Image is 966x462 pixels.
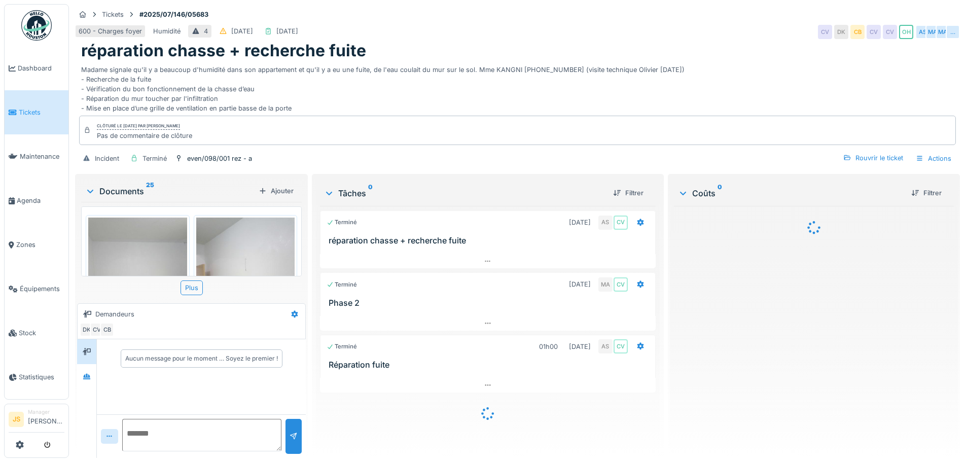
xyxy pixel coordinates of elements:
[329,298,651,308] h3: Phase 2
[850,25,865,39] div: CB
[19,372,64,382] span: Statistiques
[28,408,64,416] div: Manager
[85,185,255,197] div: Documents
[539,342,558,351] div: 01h00
[911,151,956,166] div: Actions
[327,342,357,351] div: Terminé
[19,328,64,338] span: Stock
[718,187,722,199] sup: 0
[19,108,64,117] span: Tickets
[102,10,124,19] div: Tickets
[196,218,295,349] img: j0dt7dh8y3idghb7qzb0rsicuzl9
[839,151,907,165] div: Rouvrir le ticket
[146,185,154,197] sup: 25
[5,179,68,223] a: Agenda
[5,355,68,399] a: Statistiques
[368,187,373,199] sup: 0
[20,152,64,161] span: Maintenance
[609,186,648,200] div: Filtrer
[678,187,903,199] div: Coûts
[5,134,68,179] a: Maintenance
[17,196,64,205] span: Agenda
[5,267,68,311] a: Équipements
[899,25,913,39] div: OH
[231,26,253,36] div: [DATE]
[135,10,212,19] strong: #2025/07/146/05683
[88,218,187,349] img: o5fdpza2je2ebjj625qj0jhamxaj
[614,339,628,353] div: CV
[946,25,960,39] div: …
[907,186,946,200] div: Filtrer
[16,240,64,250] span: Zones
[153,26,181,36] div: Humidité
[614,277,628,292] div: CV
[187,154,252,163] div: even/098/001 rez - a
[5,311,68,355] a: Stock
[95,309,134,319] div: Demandeurs
[329,360,651,370] h3: Réparation fuite
[327,218,357,227] div: Terminé
[5,223,68,267] a: Zones
[95,154,119,163] div: Incident
[834,25,848,39] div: DK
[598,339,613,353] div: AS
[79,26,142,36] div: 600 - Charges foyer
[818,25,832,39] div: CV
[90,323,104,337] div: CV
[20,284,64,294] span: Équipements
[81,61,954,114] div: Madame signale qu'il y a beaucoup d'humidité dans son appartement et qu'il y a eu une fuite, de l...
[569,218,591,227] div: [DATE]
[327,280,357,289] div: Terminé
[569,279,591,289] div: [DATE]
[18,63,64,73] span: Dashboard
[255,184,298,198] div: Ajouter
[81,41,366,60] h1: réparation chasse + recherche fuite
[5,46,68,90] a: Dashboard
[181,280,203,295] div: Plus
[614,216,628,230] div: CV
[867,25,881,39] div: CV
[21,10,52,41] img: Badge_color-CXgf-gQk.svg
[97,123,180,130] div: Clôturé le [DATE] par [PERSON_NAME]
[569,342,591,351] div: [DATE]
[5,90,68,134] a: Tickets
[125,354,278,363] div: Aucun message pour le moment … Soyez le premier !
[80,323,94,337] div: DK
[883,25,897,39] div: CV
[9,412,24,427] li: JS
[915,25,929,39] div: AS
[28,408,64,430] li: [PERSON_NAME]
[204,26,208,36] div: 4
[598,277,613,292] div: MA
[9,408,64,433] a: JS Manager[PERSON_NAME]
[324,187,604,199] div: Tâches
[97,131,192,140] div: Pas de commentaire de clôture
[598,216,613,230] div: AS
[142,154,167,163] div: Terminé
[100,323,114,337] div: CB
[936,25,950,39] div: MA
[276,26,298,36] div: [DATE]
[329,236,651,245] h3: réparation chasse + recherche fuite
[925,25,940,39] div: MA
